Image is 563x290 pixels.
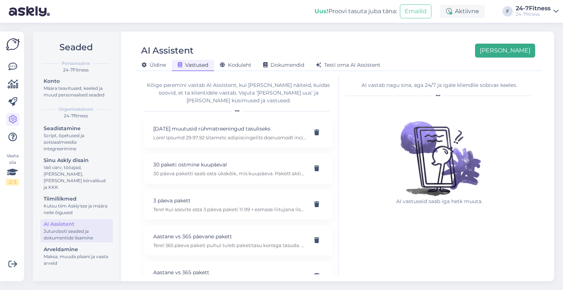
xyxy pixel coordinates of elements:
[345,81,534,89] div: AI vastab nagu sina, aga 24/7 ja igale kliendile sobivas keeles.
[392,102,487,198] img: No qna
[40,245,113,268] a: ArveldamineMaksa, muuda plaani ja vaata arveid
[44,253,110,267] div: Maksa, muuda plaani ja vaata arveid
[40,124,113,153] a: SeadistamineScript, õpetused ja sotsiaalmeedia integreerimine
[153,242,306,249] p: Tere! 365 päeva paketi puhul tuleb paketitasu korraga tasuda. Aastase lepinguga paketi puhul on t...
[44,228,110,241] div: Juturoboti seaded ja dokumentide lisamine
[144,154,333,184] div: 30 paketi ostmine kuupäeval30 päeva paketti saab osta ükskõik, mis kuupäeva. Pakett aktiveerub ko...
[153,197,306,205] p: 3 päeva pakett
[141,62,166,68] span: Üldine
[516,5,559,17] a: 24-7Fitness24-7fitness
[144,190,333,220] div: 3 päeva pakettTere! Kui soovite osta 3 päeva paketi 11.99 + esmase liitujana lisandub 10 eur liit...
[44,195,110,203] div: Tiimiliikmed
[39,113,113,119] div: 24-7fitness
[39,67,113,73] div: 24-7Fitness
[516,11,551,17] div: 24-7fitness
[44,157,110,164] div: Sinu Askly disain
[153,206,306,213] p: Tere! Kui soovite osta 3 päeva paketi 11.99 + esmase liitujana lisandub 10 eur liitumistasu, siis...
[44,132,110,152] div: Script, õpetused ja sotsiaalmeedia integreerimine
[44,203,110,216] div: Kutsu tiim Askly'sse ja määra neile õigused
[153,268,306,276] p: Aastane vs 365 pakett
[6,179,19,186] div: 2 / 3
[40,194,113,217] a: TiimiliikmedKutsu tiim Askly'sse ja määra neile õigused
[392,198,487,205] p: AI vastuseid saab iga hetk muuta.
[40,155,113,192] a: Sinu Askly disainVali värv, tööajad, [PERSON_NAME], [PERSON_NAME] kiirvalikud ja KKK
[44,77,110,85] div: Konto
[263,62,304,68] span: Dokumendid
[314,7,397,16] div: Proovi tasuta juba täna:
[44,220,110,228] div: AI Assistent
[44,164,110,191] div: Vali värv, tööajad, [PERSON_NAME], [PERSON_NAME] kiirvalikud ja KKK
[44,246,110,253] div: Arveldamine
[153,161,306,169] p: 30 paketi ostmine kuupäeval
[316,62,380,68] span: Testi oma AI Assistent
[516,5,551,11] div: 24-7Fitness
[144,81,333,104] div: Kõige paremini vastab AI Assistent, kui [PERSON_NAME] näiteid, kuidas soovid, et ta klientidele v...
[141,44,194,58] div: AI Assistent
[503,6,513,16] div: F
[153,232,306,241] p: Aastane vs 365 päevane pakett
[178,62,208,68] span: Vastused
[40,219,113,242] a: AI AssistentJuturoboti seaded ja dokumentide lisamine
[153,170,306,177] p: 30 päeva paketti saab osta ükskõik, mis kuupäeva. Pakett aktiveerub koheselt [PERSON_NAME] makse ...
[6,153,19,186] div: Vaata siia
[144,118,333,148] div: [DATE] muutusid rühmatreeningud tasuliseksLore! Ipsumd 29.97.92 sitametc adipiscingelits doeiusmo...
[475,44,535,58] button: [PERSON_NAME]
[40,76,113,99] a: KontoMäära teavitused, keeled ja muud personaalsed seaded
[153,134,306,141] p: Lore! Ipsumd 29.97.92 sitametc adipiscingelits doeiusmodt inci utlabo etdolorem aliquaenimad mi v...
[220,62,251,68] span: Koduleht
[314,8,328,15] b: Uus!
[44,85,110,98] div: Määra teavitused, keeled ja muud personaalsed seaded
[62,60,90,67] b: Personaalne
[39,40,113,54] h2: Seaded
[153,125,306,133] p: [DATE] muutusid rühmatreeningud tasuliseks
[44,125,110,132] div: Seadistamine
[144,225,333,256] div: Aastane vs 365 päevane pakettTere! 365 päeva paketi puhul tuleb paketitasu korraga tasuda. Aastas...
[6,37,20,51] img: Askly Logo
[400,4,431,18] button: Emailid
[59,106,93,113] b: Organisatsioon
[440,5,485,18] div: Aktiivne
